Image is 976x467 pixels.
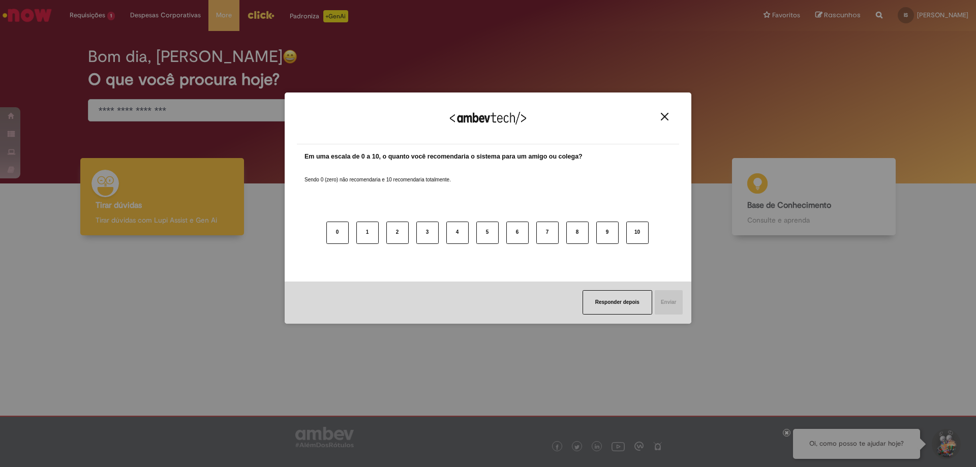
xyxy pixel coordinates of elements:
[386,222,409,244] button: 2
[326,222,349,244] button: 0
[566,222,589,244] button: 8
[416,222,439,244] button: 3
[450,112,526,124] img: Logo Ambevtech
[304,152,583,162] label: Em uma escala de 0 a 10, o quanto você recomendaria o sistema para um amigo ou colega?
[506,222,529,244] button: 6
[356,222,379,244] button: 1
[583,290,652,315] button: Responder depois
[658,112,672,121] button: Close
[304,164,451,183] label: Sendo 0 (zero) não recomendaria e 10 recomendaria totalmente.
[661,113,668,120] img: Close
[446,222,469,244] button: 4
[596,222,619,244] button: 9
[536,222,559,244] button: 7
[476,222,499,244] button: 5
[626,222,649,244] button: 10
